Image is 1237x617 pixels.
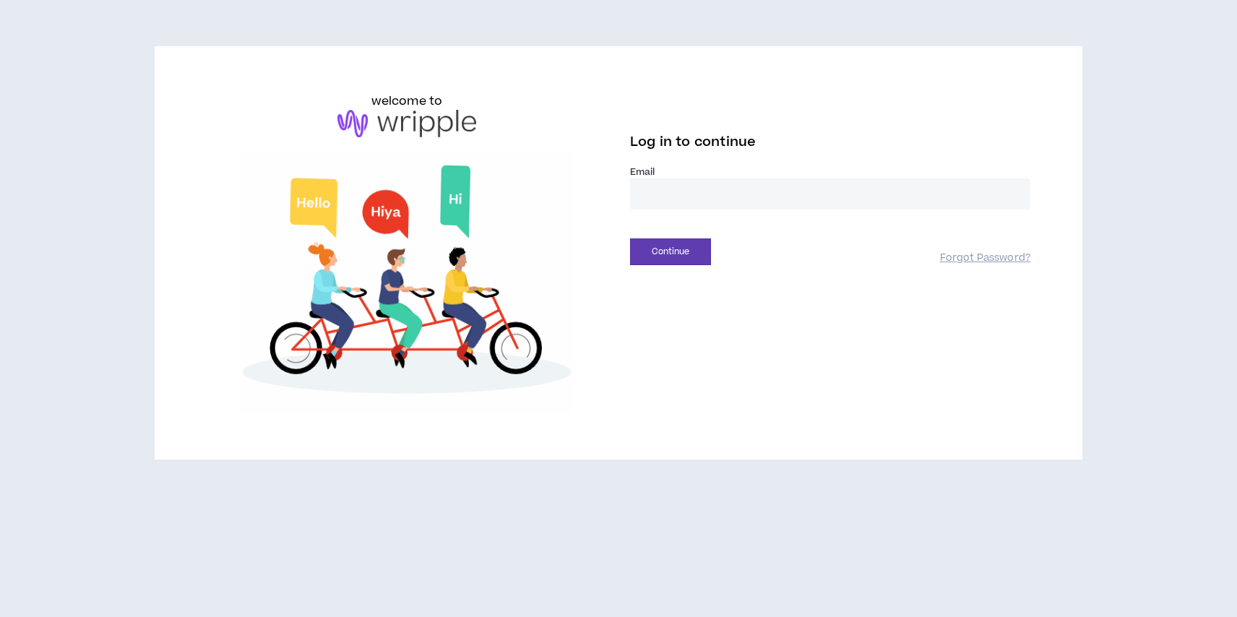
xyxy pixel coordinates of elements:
[371,92,443,110] h6: welcome to
[337,110,476,137] img: logo-brand.png
[630,133,756,151] span: Log in to continue
[630,165,1030,178] label: Email
[207,152,607,414] img: Welcome to Wripple
[940,251,1030,265] a: Forgot Password?
[630,238,711,265] button: Continue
